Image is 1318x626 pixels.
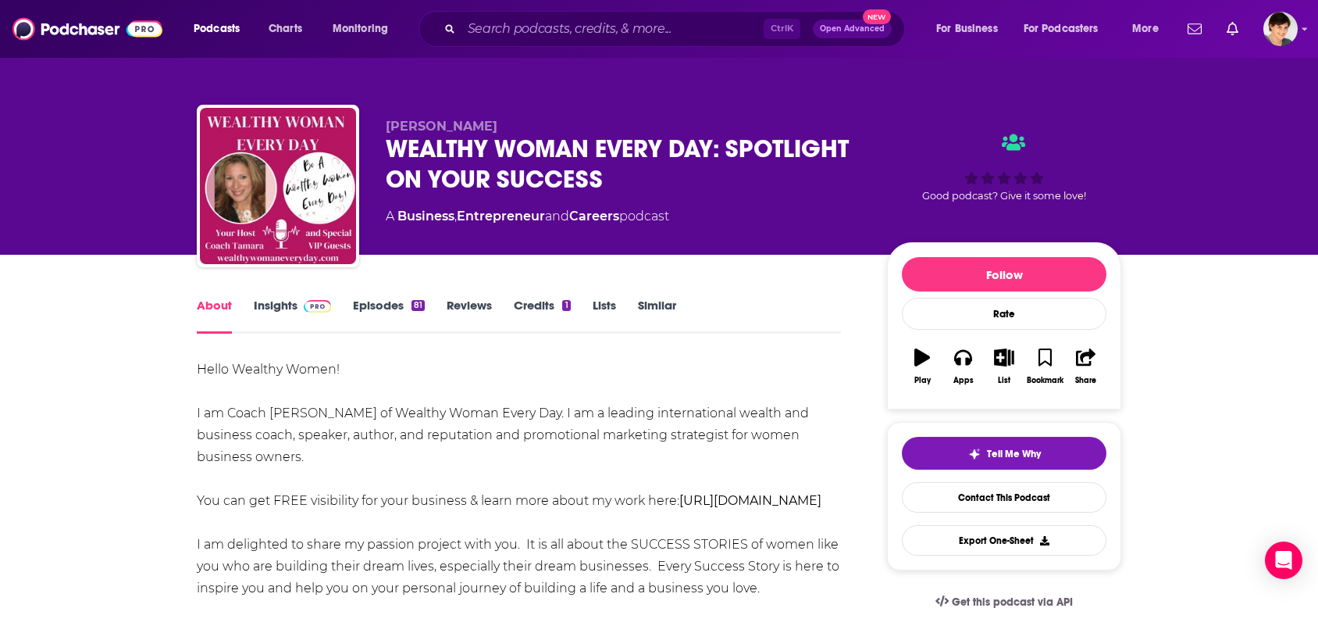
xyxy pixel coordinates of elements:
span: Podcasts [194,18,240,40]
span: and [545,209,569,224]
span: , [454,209,457,224]
span: New [863,9,891,24]
span: Monitoring [333,18,388,40]
span: Good podcast? Give it some love! [922,190,1086,202]
img: User Profile [1263,12,1298,46]
button: List [984,338,1024,395]
a: Get this podcast via API [923,583,1085,621]
span: [PERSON_NAME] [386,119,497,134]
span: Charts [269,18,302,40]
button: Share [1066,338,1106,395]
a: Reviews [447,298,492,334]
a: Episodes81 [353,298,425,334]
a: Credits1 [514,298,570,334]
span: Logged in as bethwouldknow [1263,12,1298,46]
a: Charts [258,16,312,41]
a: [URL][DOMAIN_NAME] [679,493,821,508]
div: 81 [411,300,425,311]
a: InsightsPodchaser Pro [254,298,331,334]
span: Get this podcast via API [952,596,1073,609]
a: Contact This Podcast [902,482,1106,513]
button: Export One-Sheet [902,525,1106,556]
div: Play [914,376,931,385]
div: List [998,376,1010,385]
button: open menu [183,16,260,41]
a: Lists [593,298,616,334]
a: Show notifications dropdown [1181,16,1208,42]
div: Bookmark [1027,376,1063,385]
button: open menu [322,16,408,41]
button: tell me why sparkleTell Me Why [902,437,1106,470]
span: Open Advanced [820,25,885,33]
button: Bookmark [1024,338,1065,395]
div: Search podcasts, credits, & more... [433,11,920,47]
div: Share [1075,376,1096,385]
img: WEALTHY WOMAN EVERY DAY: SPOTLIGHT ON YOUR SUCCESS [200,108,356,264]
div: Rate [902,298,1106,330]
img: tell me why sparkle [968,448,981,460]
button: Show profile menu [1263,12,1298,46]
a: Entrepreneur [457,209,545,224]
img: Podchaser Pro [304,300,331,313]
button: open menu [925,16,1017,41]
a: Business [397,209,454,224]
button: open menu [1013,16,1121,41]
div: Good podcast? Give it some love! [887,119,1121,216]
span: Tell Me Why [987,448,1041,460]
a: Show notifications dropdown [1220,16,1245,42]
a: Similar [638,298,676,334]
button: Follow [902,257,1106,292]
div: A podcast [386,207,669,226]
input: Search podcasts, credits, & more... [461,16,764,41]
a: About [197,298,232,334]
button: Open AdvancedNew [813,20,892,38]
div: Open Intercom Messenger [1265,542,1302,579]
span: For Podcasters [1024,18,1099,40]
div: Apps [953,376,974,385]
span: More [1132,18,1159,40]
span: Ctrl K [764,19,800,39]
div: 1 [562,300,570,311]
button: Play [902,338,942,395]
span: For Business [936,18,998,40]
button: Apps [942,338,983,395]
img: Podchaser - Follow, Share and Rate Podcasts [12,14,162,44]
button: open menu [1121,16,1178,41]
a: Careers [569,209,619,224]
